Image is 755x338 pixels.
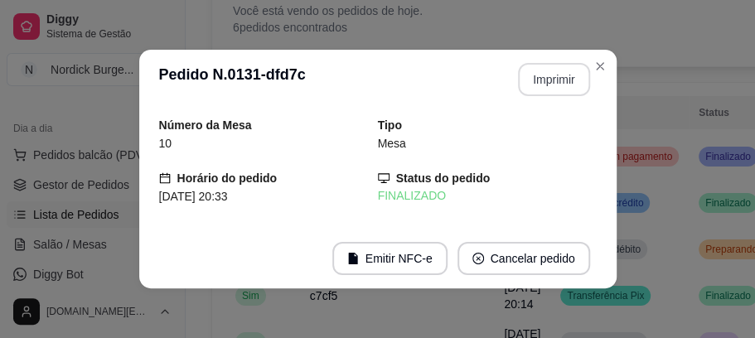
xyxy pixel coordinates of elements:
[472,253,484,264] span: close-circle
[378,172,390,184] span: desktop
[378,137,406,150] span: Mesa
[159,172,171,184] span: calendar
[518,63,590,96] button: Imprimir
[332,242,448,275] button: fileEmitir NFC-e
[159,190,228,203] span: [DATE] 20:33
[396,171,491,185] strong: Status do pedido
[159,137,172,150] span: 10
[457,242,590,275] button: close-circleCancelar pedido
[378,118,402,132] strong: Tipo
[177,171,278,185] strong: Horário do pedido
[159,63,306,96] h3: Pedido N. 0131-dfd7c
[159,118,252,132] strong: Número da Mesa
[347,253,359,264] span: file
[587,53,613,80] button: Close
[378,187,597,205] div: FINALIZADO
